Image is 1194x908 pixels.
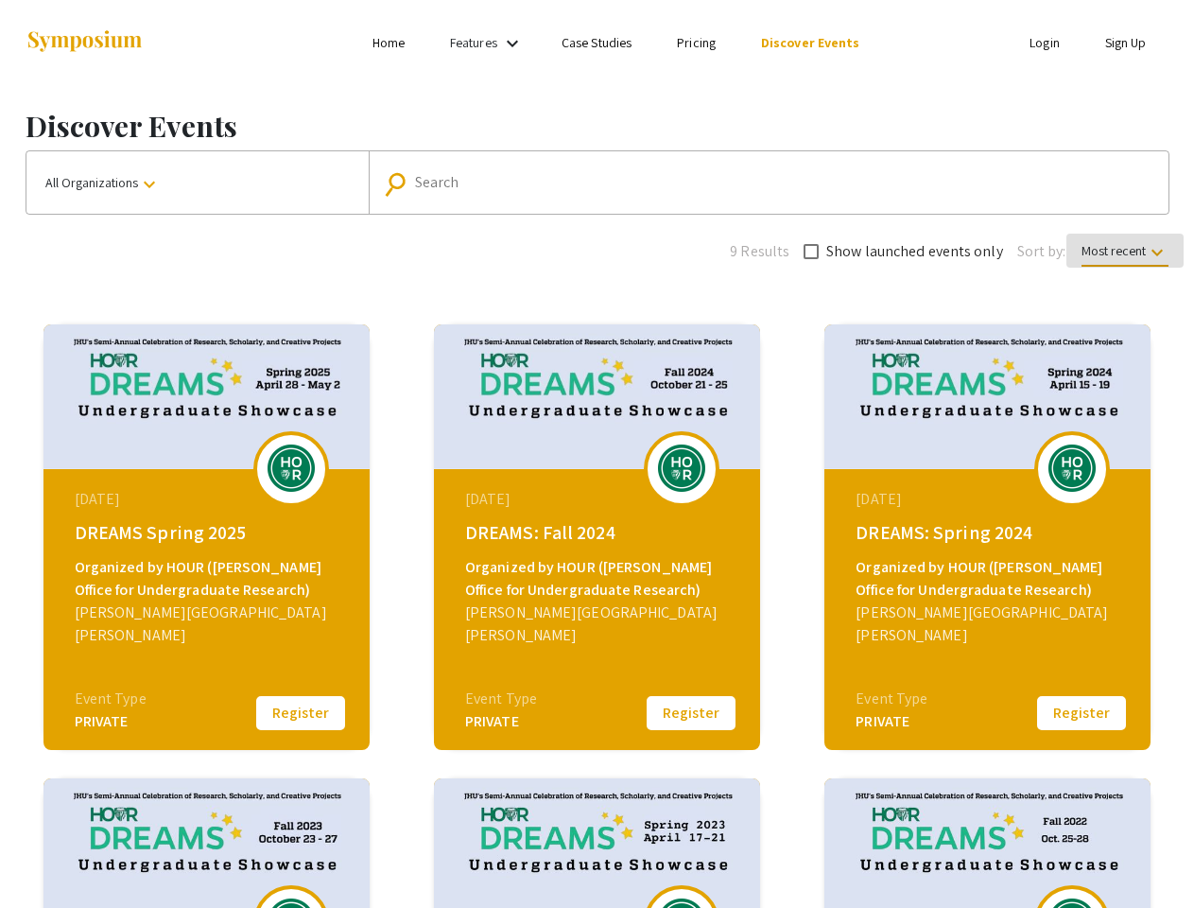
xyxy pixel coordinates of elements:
div: Event Type [465,688,537,710]
button: Register [1034,693,1129,733]
img: dreams-spring-2024_eventLogo_346f6f_.png [1044,445,1100,492]
div: [PERSON_NAME][GEOGRAPHIC_DATA][PERSON_NAME] [856,602,1124,647]
a: Home [372,34,405,51]
div: [DATE] [465,488,734,511]
img: dreams-spring-2025_eventLogo_7b54a7_.png [263,445,320,492]
div: Organized by HOUR ([PERSON_NAME] Office for Undergraduate Research) [856,556,1124,602]
img: Symposium by ForagerOne [26,29,144,55]
div: [PERSON_NAME][GEOGRAPHIC_DATA][PERSON_NAME] [465,602,734,647]
div: DREAMS: Fall 2024 [465,518,734,547]
div: Event Type [75,688,147,710]
div: [DATE] [75,488,343,511]
mat-icon: keyboard_arrow_down [138,173,161,196]
h1: Discover Events [26,109,1169,143]
div: PRIVATE [465,710,537,733]
div: [DATE] [856,488,1124,511]
a: Login [1030,34,1060,51]
a: Pricing [677,34,716,51]
button: All Organizations [26,151,369,214]
button: Register [253,693,348,733]
a: Case Studies [562,34,632,51]
div: [PERSON_NAME][GEOGRAPHIC_DATA][PERSON_NAME] [75,602,343,647]
div: PRIVATE [856,710,927,733]
button: Most recent [1066,234,1184,268]
span: 9 Results [730,240,789,263]
a: Discover Events [761,34,860,51]
mat-icon: keyboard_arrow_down [1146,241,1168,264]
a: Sign Up [1105,34,1147,51]
div: Organized by HOUR ([PERSON_NAME] Office for Undergraduate Research) [465,556,734,602]
a: Features [450,34,497,51]
img: dreams-fall-2024_eventLogo_ff6658_.png [653,445,710,492]
img: dreams-fall-2024_eventCoverPhoto_0caa39__thumb.jpg [434,324,760,469]
mat-icon: Search [387,167,414,201]
span: All Organizations [45,174,161,191]
div: Organized by HOUR ([PERSON_NAME] Office for Undergraduate Research) [75,556,343,602]
img: dreams-spring-2025_eventCoverPhoto_df4d26__thumb.jpg [43,324,370,469]
mat-icon: Expand Features list [501,32,524,55]
iframe: Chat [14,823,80,894]
span: Show launched events only [826,240,1003,263]
div: Event Type [856,688,927,710]
button: Register [644,693,738,733]
div: DREAMS Spring 2025 [75,518,343,547]
span: Most recent [1082,242,1168,267]
img: dreams-spring-2024_eventCoverPhoto_ffb700__thumb.jpg [824,324,1151,469]
span: Sort by: [1017,240,1066,263]
div: DREAMS: Spring 2024 [856,518,1124,547]
div: PRIVATE [75,710,147,733]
